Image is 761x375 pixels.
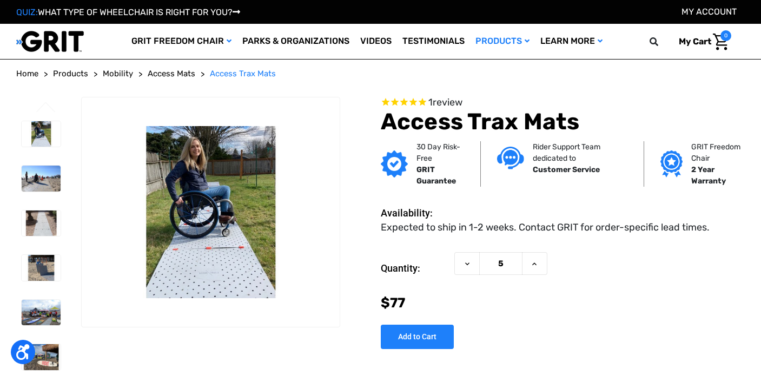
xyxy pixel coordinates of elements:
span: Mobility [103,69,133,78]
a: Learn More [535,24,608,59]
strong: Customer Service [533,165,600,174]
a: Access Trax Mats [210,68,276,80]
span: Access Trax Mats [210,69,276,78]
dt: Availability: [381,206,449,220]
img: Cart [713,34,729,50]
img: Customer service [497,147,524,169]
a: Account [681,6,737,17]
p: Rider Support Team dedicated to [533,141,627,164]
span: QUIZ: [16,7,38,17]
p: 30 Day Risk-Free [416,141,465,164]
img: Access Trax Mats [22,121,61,147]
a: GRIT Freedom Chair [126,24,237,59]
p: GRIT Freedom Chair [691,141,749,164]
span: 1 reviews [428,96,462,108]
img: Access Trax Mats [22,166,61,192]
a: Home [16,68,38,80]
img: GRIT All-Terrain Wheelchair and Mobility Equipment [16,30,84,52]
a: Videos [355,24,397,59]
a: Access Mats [148,68,195,80]
nav: Breadcrumb [16,68,745,80]
span: 0 [720,30,731,41]
a: Products [470,24,535,59]
label: Quantity: [381,252,449,285]
img: Access Trax Mats [22,255,61,281]
img: Access Trax Mats [22,344,61,370]
img: GRIT Guarantee [381,150,408,177]
a: Cart with 0 items [671,30,731,53]
img: Access Trax Mats [82,126,340,298]
a: Mobility [103,68,133,80]
dd: Expected to ship in 1-2 weeks. Contact GRIT for order-specific lead times. [381,220,710,235]
a: QUIZ:WHAT TYPE OF WHEELCHAIR IS RIGHT FOR YOU? [16,7,240,17]
span: Rated 5.0 out of 5 stars 1 reviews [381,97,745,109]
strong: 2 Year Warranty [691,165,726,186]
span: $77 [381,295,405,311]
h1: Access Trax Mats [381,108,745,135]
strong: GRIT Guarantee [416,165,456,186]
input: Search [654,30,671,53]
img: Access Trax Mats [22,210,61,236]
span: Home [16,69,38,78]
span: review [433,96,462,108]
a: Parks & Organizations [237,24,355,59]
span: Products [53,69,88,78]
a: Products [53,68,88,80]
img: Access Trax Mats [22,300,61,326]
button: Go to slide 6 of 6 [35,102,57,115]
img: Grit freedom [660,150,683,177]
a: Testimonials [397,24,470,59]
span: My Cart [679,36,711,47]
input: Add to Cart [381,325,454,349]
span: Access Mats [148,69,195,78]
